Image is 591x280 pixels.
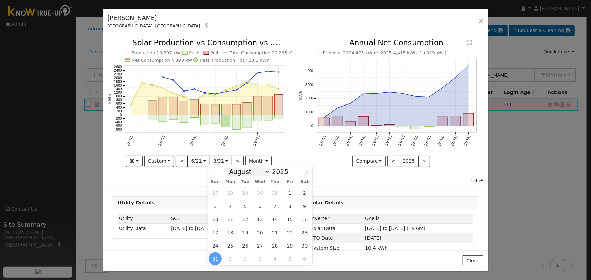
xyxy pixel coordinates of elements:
[268,213,281,226] span: August 14, 2025
[450,135,459,146] text: [DATE]
[278,89,279,90] circle: onclick=""
[278,72,279,73] circle: onclick=""
[187,156,210,167] button: 6/21
[116,102,122,106] text: 600
[114,87,122,91] text: 1400
[305,83,313,87] text: 3000
[108,14,210,22] h5: [PERSON_NAME]
[224,200,237,213] span: August 4, 2025
[276,40,280,45] text: 
[209,213,222,226] span: August 10, 2025
[437,135,445,146] text: [DATE]
[224,239,237,252] span: August 25, 2025
[183,90,185,92] circle: onclick=""
[283,200,296,213] span: August 8, 2025
[238,213,252,226] span: August 12, 2025
[268,186,281,200] span: July 31, 2025
[126,135,134,146] text: [DATE]
[467,40,472,45] text: 
[298,226,311,239] span: August 23, 2025
[345,122,356,126] rect: onclick=""
[148,101,156,115] rect: onclick=""
[108,23,200,28] span: [GEOGRAPHIC_DATA], [GEOGRAPHIC_DATA]
[257,72,258,73] circle: onclick=""
[131,51,183,56] text: Production 19,807 kWh
[253,186,267,200] span: July 30, 2025
[388,91,391,94] circle: onclick=""
[226,168,270,176] select: Month
[305,111,313,114] text: 1000
[118,200,155,205] strong: Utility Details
[114,91,122,95] text: 1200
[268,84,269,86] circle: onclick=""
[275,95,283,115] rect: onclick=""
[247,81,248,83] circle: onclick=""
[283,252,296,265] span: September 5, 2025
[194,101,195,103] circle: onclick=""
[319,135,327,146] text: [DATE]
[349,102,352,105] circle: onclick=""
[372,135,380,146] text: [DATE]
[114,80,122,84] text: 1800
[118,224,170,233] td: Utility Data
[358,135,366,146] text: [DATE]
[319,118,329,126] rect: onclick=""
[336,107,339,110] circle: onclick=""
[282,180,297,184] span: Fri
[424,135,432,146] text: [DATE]
[268,252,281,265] span: September 4, 2025
[116,110,122,113] text: 200
[238,180,253,184] span: Tue
[200,104,209,115] rect: onclick=""
[222,104,230,115] rect: onclick=""
[114,95,122,98] text: 1000
[411,126,421,129] rect: onclick=""
[298,239,311,252] span: August 30, 2025
[252,135,260,146] text: [DATE]
[200,115,209,125] rect: onclick=""
[345,135,353,146] text: [DATE]
[268,226,281,239] span: August 21, 2025
[204,92,206,94] circle: onclick=""
[224,186,237,200] span: July 28, 2025
[169,97,177,115] rect: onclick=""
[463,114,474,126] rect: onclick=""
[183,97,185,98] circle: onclick=""
[238,239,252,252] span: August 26, 2025
[245,156,272,167] button: month
[385,135,393,146] text: [DATE]
[210,51,218,56] text: Pull
[467,118,470,121] circle: onclick=""
[159,115,167,122] rect: onclick=""
[204,93,206,94] circle: onclick=""
[299,91,303,101] text: kWh
[238,226,252,239] span: August 19, 2025
[176,156,188,167] button: <
[120,113,122,117] text: 0
[428,96,430,98] circle: onclick=""
[387,156,399,167] button: <
[358,117,369,126] rect: onclick=""
[204,23,210,28] a: Map
[450,116,461,126] rect: onclick=""
[236,90,237,91] circle: onclick=""
[309,214,364,224] td: Inverter
[141,83,142,84] circle: onclick=""
[224,213,237,226] span: August 11, 2025
[398,126,408,127] rect: onclick=""
[398,135,406,146] text: [DATE]
[238,200,252,213] span: August 5, 2025
[151,84,153,86] circle: onclick=""
[309,200,343,205] strong: Solar Details
[323,51,375,56] text: Previous 2024 475 kWh
[132,39,278,47] text: Solar Production vs Consumption vs ...
[253,239,267,252] span: August 27, 2025
[283,213,296,226] span: August 15, 2025
[309,224,364,233] td: Solar Data
[107,94,112,104] text: kWh
[384,125,395,126] rect: onclick=""
[169,115,177,120] rect: onclick=""
[253,252,267,265] span: September 3, 2025
[171,216,181,221] span: ID: 8L2GPUZIY, authorized: 09/04/24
